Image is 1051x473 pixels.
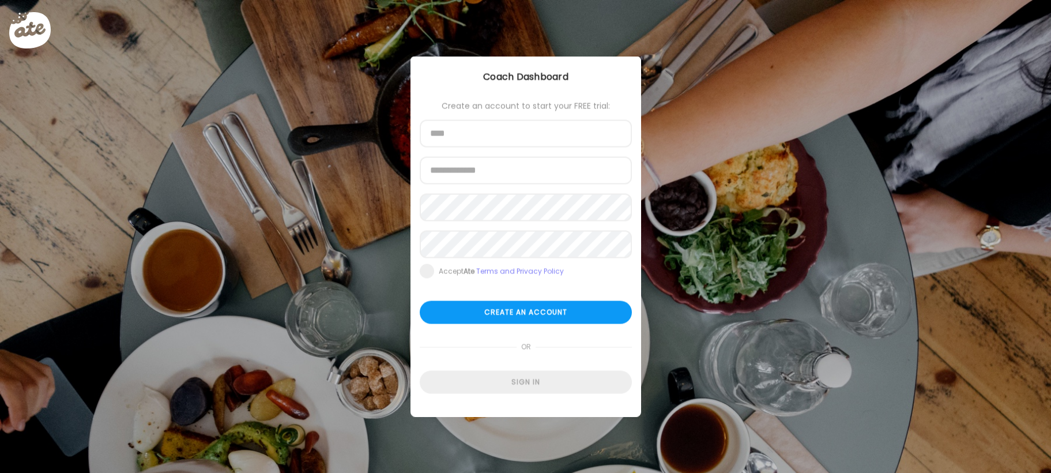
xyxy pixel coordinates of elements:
div: Sign in [420,371,632,394]
div: Accept [439,267,564,276]
b: Ate [464,266,474,276]
span: or [516,336,535,359]
div: Coach Dashboard [410,70,641,84]
div: Create an account [420,301,632,324]
div: Create an account to start your FREE trial: [420,102,632,111]
a: Terms and Privacy Policy [476,266,564,276]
